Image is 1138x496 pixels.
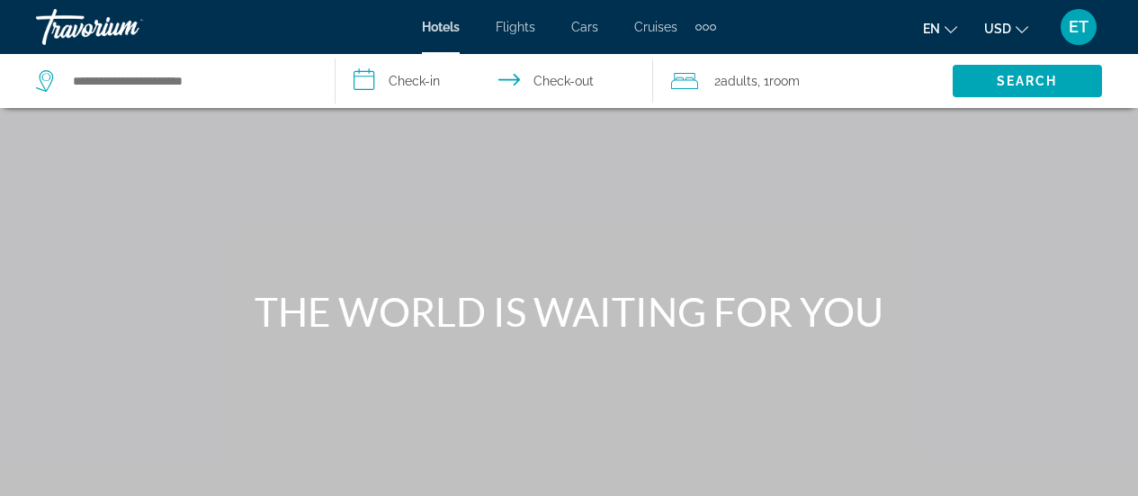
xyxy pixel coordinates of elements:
span: , 1 [757,68,800,94]
span: Search [997,74,1058,88]
button: User Menu [1055,8,1102,46]
button: Search [953,65,1102,97]
span: USD [984,22,1011,36]
span: Room [769,74,800,88]
a: Hotels [422,20,460,34]
button: Change currency [984,15,1028,41]
span: 2 [714,68,757,94]
button: Select check in and out date [336,54,653,108]
button: Change language [923,15,957,41]
span: ET [1069,18,1089,36]
a: Cars [571,20,598,34]
button: Extra navigation items [695,13,716,41]
a: Travorium [36,4,216,50]
a: Cruises [634,20,677,34]
button: Travelers: 2 adults, 0 children [653,54,953,108]
span: Adults [721,74,757,88]
input: Search hotel destination [71,68,308,95]
a: Flights [496,20,535,34]
h1: THE WORLD IS WAITING FOR YOU [232,288,907,335]
span: en [923,22,940,36]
